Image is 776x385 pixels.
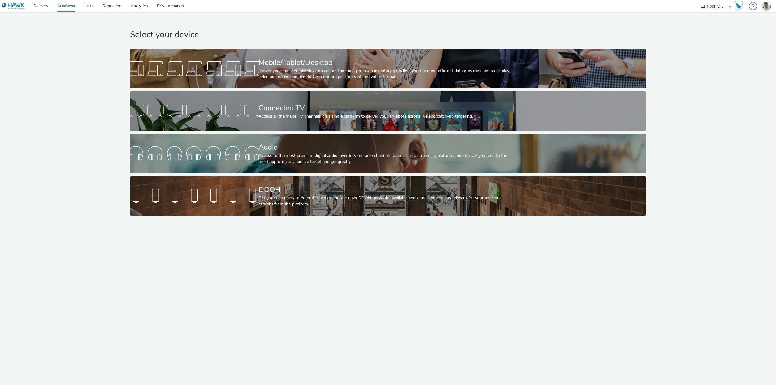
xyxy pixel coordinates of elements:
[259,195,515,207] div: Get your ads ready to go out! Advertise on the main DOOH networks available and target the screen...
[259,57,515,68] div: Mobile/Tablet/Desktop
[259,103,515,113] div: Connected TV
[130,91,646,131] a: Connected TVAccess all the major TV channels on a single platform to deliver your TV spots across...
[2,2,25,10] img: undefined Logo
[130,29,646,41] h1: Select your device
[130,176,646,216] a: DOOHGet your ads ready to go out! Advertise on the main DOOH networks available and target the sc...
[130,49,646,88] a: Mobile/Tablet/DesktopDeliver your mobile/tablet/desktop ads on the most premium inventory globall...
[130,134,646,173] a: AudioAccess to the most premium digital audio inventory on radio channels, podcast and streaming ...
[259,153,515,165] div: Access to the most premium digital audio inventory on radio channels, podcast and streaming platf...
[762,2,771,11] img: Dan Powell
[259,184,515,195] div: DOOH
[734,1,746,11] a: Hawk Academy
[259,68,515,80] div: Deliver your mobile/tablet/desktop ads on the most premium inventory globally using the most effi...
[259,142,515,153] div: Audio
[734,1,743,11] img: Hawk Academy
[259,113,515,119] div: Access all the major TV channels on a single platform to deliver your TV spots across live and ca...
